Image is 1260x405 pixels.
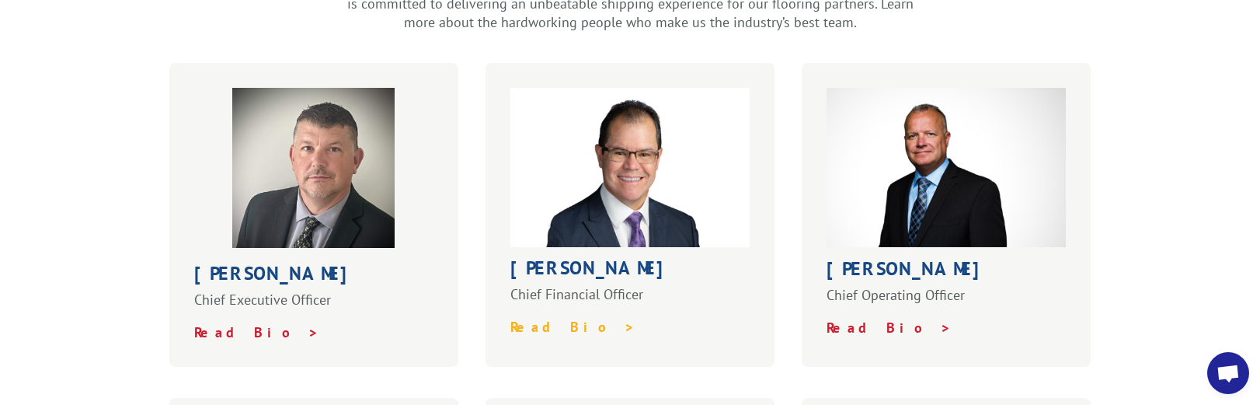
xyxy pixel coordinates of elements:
[827,286,1066,319] p: Chief Operating Officer
[510,259,750,285] h1: [PERSON_NAME]
[510,318,635,336] a: Read Bio >
[1207,352,1249,394] div: Open chat
[827,88,1066,247] img: Greg Laminack
[510,285,750,318] p: Chief Financial Officer
[510,88,750,247] img: Roger_Silva
[194,291,433,323] p: Chief Executive Officer
[827,319,952,337] a: Read Bio >
[232,88,395,248] img: bobkenna-profilepic
[827,257,993,281] strong: [PERSON_NAME]
[194,264,433,291] h1: [PERSON_NAME]
[194,323,319,341] a: Read Bio >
